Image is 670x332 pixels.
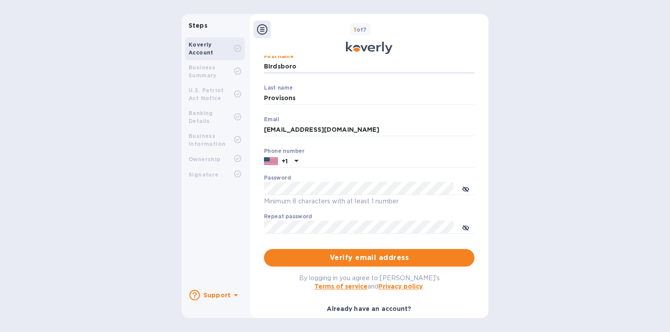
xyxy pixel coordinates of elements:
[189,110,213,124] b: Banking Details
[378,283,423,290] a: Privacy policy
[457,218,474,236] button: toggle password visibility
[189,22,207,29] b: Steps
[189,156,221,162] b: Ownership
[354,26,367,33] b: of 7
[264,249,474,267] button: Verify email address
[264,117,279,122] label: Email
[299,274,440,290] span: By logging in you agree to [PERSON_NAME]'s and .
[264,214,312,220] label: Repeat password
[264,123,474,137] input: Email
[327,305,411,312] b: Already have an account?
[264,176,291,181] label: Password
[314,283,367,290] a: Terms of service
[189,87,224,101] b: U.S. Patriot Act Notice
[282,157,288,166] p: +1
[264,92,474,105] input: Enter your last name
[264,85,293,90] label: Last name
[271,253,467,263] span: Verify email address
[264,148,304,154] label: Phone number
[189,133,225,147] b: Business Information
[264,54,293,59] label: First name
[354,26,356,33] span: 1
[189,64,217,79] b: Business Summary
[457,180,474,197] button: toggle password visibility
[203,292,231,299] b: Support
[264,60,474,73] input: Enter your first name
[189,171,219,178] b: Signature
[264,156,278,166] img: US
[264,196,474,206] p: Minimum 8 characters with at least 1 number
[189,41,214,56] b: Koverly Account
